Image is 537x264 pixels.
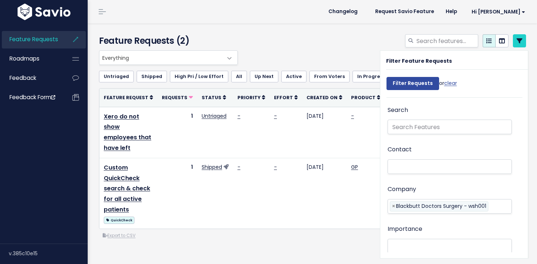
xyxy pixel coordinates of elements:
a: High Pri / Low Effort [170,71,228,82]
li: Blackbutt Doctors Surgery - wsh001 [390,201,488,211]
a: Priority [237,94,265,101]
a: - [274,163,277,171]
a: All [231,71,247,82]
span: Feedback [9,74,36,82]
a: GP [351,163,358,171]
a: - [237,163,240,171]
span: Roadmaps [9,55,39,62]
h4: Feature Requests (2) [99,34,234,47]
input: Search features... [416,34,478,47]
input: Filter Requests [386,77,439,90]
strong: Filter Feature Requests [386,57,452,65]
a: Feature Requests [2,31,61,48]
a: Hi [PERSON_NAME] [463,6,531,18]
a: Roadmaps [2,50,61,67]
a: Xero do not show employees that have left [104,112,151,152]
span: Feedback form [9,93,55,101]
span: Changelog [328,9,358,14]
a: Active [281,71,306,82]
td: [DATE] [302,158,347,229]
a: Shipped [137,71,167,82]
span: × [392,202,395,211]
a: Created On [306,94,342,101]
span: Everything [99,51,223,65]
span: Effort [274,94,293,101]
a: Up Next [250,71,278,82]
span: Status [202,94,221,101]
a: Custom QuickCheck search & check for all active patients [104,163,150,214]
span: Priority [237,94,260,101]
td: 1 [157,158,197,229]
a: Status [202,94,226,101]
a: QuickCheck [104,215,134,224]
span: QuickCheck [104,217,134,224]
a: - [237,112,240,120]
label: Contact [388,144,412,155]
a: Product [351,94,380,101]
a: - [274,112,277,120]
span: Feature Requests [9,35,58,43]
a: From Voters [309,71,350,82]
a: Feedback form [2,89,61,106]
span: Feature Request [104,94,148,101]
a: Untriaged [99,71,134,82]
td: 1 [157,107,197,158]
a: Untriaged [202,112,226,120]
a: Shipped [202,163,222,171]
a: Feedback [2,70,61,86]
span: Requests [162,94,187,101]
a: Export to CSV [103,233,136,238]
a: clear [444,79,457,87]
label: Importance [388,224,422,234]
span: Created On [306,94,338,101]
a: Requests [162,94,193,101]
input: Search Features [388,120,512,134]
div: v.385c10e15 [9,244,88,263]
ul: Filter feature requests [99,71,526,82]
a: - [351,112,354,120]
span: Everything [99,50,238,65]
a: Effort [274,94,298,101]
a: Help [440,6,463,17]
td: [DATE] [302,107,347,158]
span: Product [351,94,376,101]
div: or [386,73,457,97]
label: Company [388,184,416,195]
a: Feature Request [104,94,153,101]
a: Request Savio Feature [369,6,440,17]
a: In Progress [353,71,390,82]
span: Hi [PERSON_NAME] [472,9,525,15]
img: logo-white.9d6f32f41409.svg [16,4,72,20]
label: Search [388,105,408,116]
